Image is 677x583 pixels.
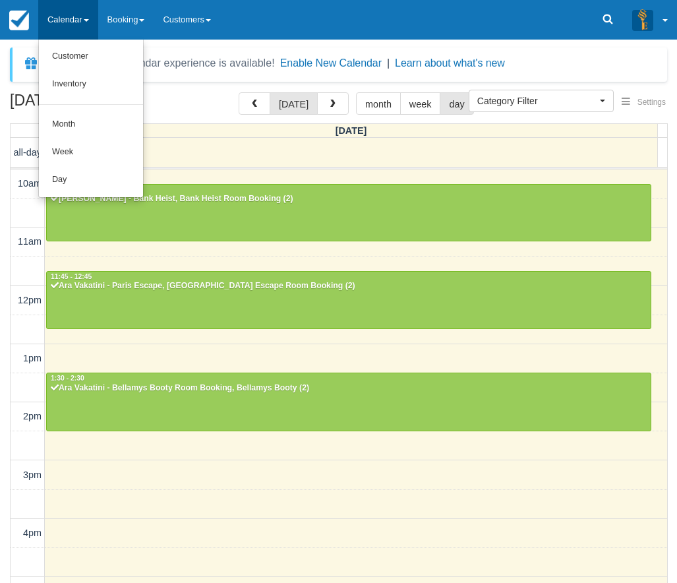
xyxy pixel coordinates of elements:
a: Customer [39,43,143,71]
span: 4pm [23,528,42,538]
a: 10:15 - 11:15[PERSON_NAME] - Bank Heist, Bank Heist Room Booking (2) [46,184,651,242]
a: Day [39,166,143,194]
a: Inventory [39,71,143,98]
button: Category Filter [469,90,614,112]
div: A new Booking Calendar experience is available! [44,55,275,71]
img: checkfront-main-nav-mini-logo.png [9,11,29,30]
button: Settings [614,93,674,112]
a: Learn about what's new [395,57,505,69]
div: Ara Vakatini - Bellamys Booty Room Booking, Bellamys Booty (2) [50,383,647,394]
span: Category Filter [477,94,597,107]
div: Ara Vakatini - Paris Escape, [GEOGRAPHIC_DATA] Escape Room Booking (2) [50,281,647,291]
span: 12pm [18,295,42,305]
span: 11:45 - 12:45 [51,273,92,280]
span: 3pm [23,470,42,480]
button: week [400,92,441,115]
span: all-day [14,147,42,158]
span: | [387,57,390,69]
div: [PERSON_NAME] - Bank Heist, Bank Heist Room Booking (2) [50,194,647,204]
button: month [356,92,401,115]
button: [DATE] [270,92,318,115]
span: 11am [18,236,42,247]
h2: [DATE] [10,92,177,117]
ul: Calendar [38,40,144,198]
a: Week [39,138,143,166]
img: A3 [632,9,653,30]
button: Enable New Calendar [280,57,382,70]
a: 1:30 - 2:30Ara Vakatini - Bellamys Booty Room Booking, Bellamys Booty (2) [46,373,651,431]
span: 1pm [23,353,42,363]
span: Settings [637,98,666,107]
button: day [440,92,473,115]
a: Month [39,111,143,138]
a: 11:45 - 12:45Ara Vakatini - Paris Escape, [GEOGRAPHIC_DATA] Escape Room Booking (2) [46,271,651,329]
span: 10am [18,178,42,189]
span: 2pm [23,411,42,421]
span: 1:30 - 2:30 [51,375,84,382]
span: [DATE] [336,125,367,136]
